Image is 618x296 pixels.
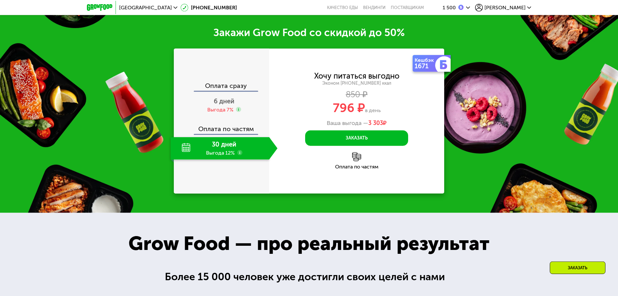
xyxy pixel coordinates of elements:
[415,58,436,63] div: Кешбэк
[305,130,408,146] button: Заказать
[314,72,399,80] div: Хочу питаться выгодно
[333,100,365,115] span: 796 ₽
[368,120,387,127] span: ₽
[269,81,444,86] div: Эконом [PHONE_NUMBER] ккал
[484,5,526,10] span: [PERSON_NAME]
[363,5,386,10] a: Вендинги
[114,229,504,258] div: Grow Food — про реальный результат
[174,82,269,91] div: Оплата сразу
[214,97,234,105] span: 6 дней
[443,5,456,10] div: 1 500
[269,120,444,127] div: Ваша выгода —
[181,4,237,12] a: [PHONE_NUMBER]
[327,5,358,10] a: Качество еды
[119,5,172,10] span: [GEOGRAPHIC_DATA]
[368,119,383,127] span: 3 303
[415,63,436,69] div: 1671
[352,152,361,161] img: l6xcnZfty9opOoJh.png
[269,164,444,169] div: Оплата по частям
[207,106,233,113] div: Выгода 7%
[165,269,453,285] div: Более 15 000 человек уже достигли своих целей с нами
[391,5,424,10] div: поставщикам
[269,91,444,98] div: 850 ₽
[365,107,381,113] span: в день
[550,262,605,274] div: Заказать
[174,119,269,134] div: Оплата по частям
